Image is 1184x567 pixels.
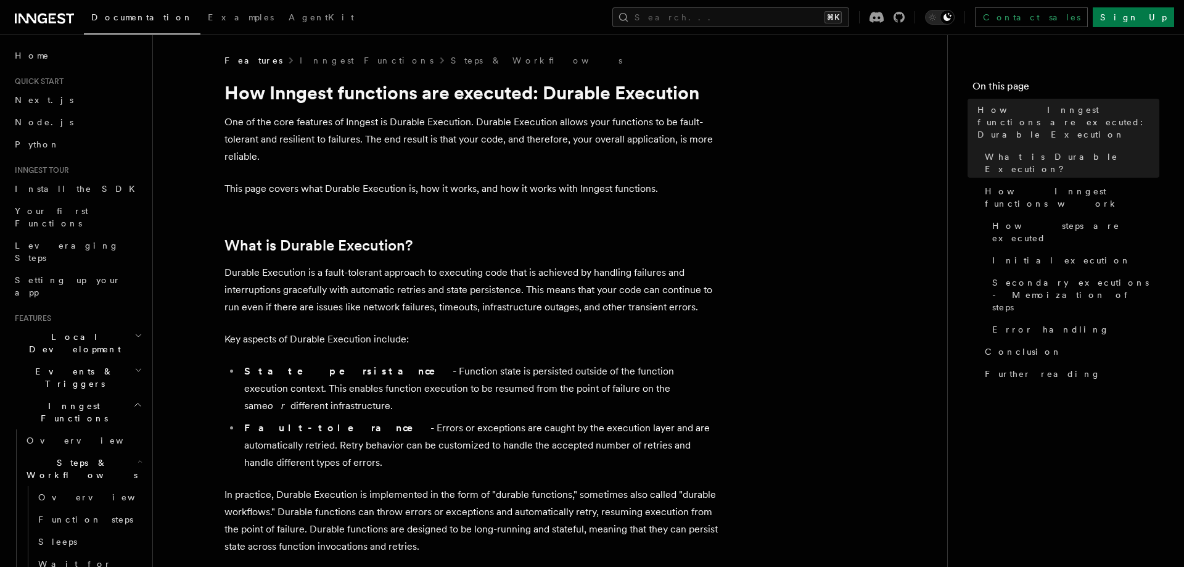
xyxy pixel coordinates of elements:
p: Durable Execution is a fault-tolerant approach to executing code that is achieved by handling fai... [224,264,718,316]
span: Documentation [91,12,193,22]
span: How steps are executed [992,220,1159,244]
a: Contact sales [975,7,1088,27]
a: Initial execution [987,249,1159,271]
span: How Inngest functions are executed: Durable Execution [977,104,1159,141]
span: AgentKit [289,12,354,22]
span: Inngest Functions [10,400,133,424]
span: Examples [208,12,274,22]
button: Steps & Workflows [22,452,145,486]
span: Local Development [10,331,134,355]
a: Secondary executions - Memoization of steps [987,271,1159,318]
a: Sleeps [33,531,145,553]
button: Inngest Functions [10,395,145,429]
a: How steps are executed [987,215,1159,249]
span: Python [15,139,60,149]
span: Sleeps [38,537,77,547]
span: What is Durable Execution? [985,151,1159,175]
p: Key aspects of Durable Execution include: [224,331,718,348]
span: Features [224,54,282,67]
span: Setting up your app [15,275,121,297]
span: How Inngest functions work [985,185,1159,210]
a: Conclusion [980,341,1159,363]
span: Quick start [10,77,64,86]
a: Node.js [10,111,145,133]
button: Search...⌘K [612,7,849,27]
p: In practice, Durable Execution is implemented in the form of "durable functions," sometimes also ... [224,486,718,555]
a: What is Durable Execution? [980,146,1159,180]
a: How Inngest functions work [980,180,1159,215]
strong: Fault-tolerance [244,422,430,434]
a: Examples [200,4,281,33]
span: Error handling [992,323,1109,336]
a: Your first Functions [10,200,145,234]
span: Inngest tour [10,165,69,175]
li: - Errors or exceptions are caught by the execution layer and are automatically retried. Retry beh... [240,420,718,471]
span: Node.js [15,117,73,127]
a: Overview [22,429,145,452]
a: Function steps [33,508,145,531]
button: Events & Triggers [10,360,145,395]
span: Secondary executions - Memoization of steps [992,276,1159,313]
a: Documentation [84,4,200,35]
kbd: ⌘K [824,11,842,23]
a: How Inngest functions are executed: Durable Execution [972,99,1159,146]
span: Home [15,49,49,62]
a: What is Durable Execution? [224,237,413,254]
span: Initial execution [992,254,1131,267]
h1: How Inngest functions are executed: Durable Execution [224,81,718,104]
button: Toggle dark mode [925,10,955,25]
a: Further reading [980,363,1159,385]
a: Home [10,44,145,67]
span: Function steps [38,515,133,524]
p: This page covers what Durable Execution is, how it works, and how it works with Inngest functions. [224,180,718,197]
span: Overview [38,492,165,502]
p: One of the core features of Inngest is Durable Execution. Durable Execution allows your functions... [224,114,718,165]
a: Install the SDK [10,178,145,200]
a: Setting up your app [10,269,145,304]
a: Inngest Functions [300,54,434,67]
a: Overview [33,486,145,508]
span: Next.js [15,95,73,105]
a: Leveraging Steps [10,234,145,269]
a: Steps & Workflows [451,54,622,67]
li: - Function state is persisted outside of the function execution context. This enables function ex... [240,363,718,415]
em: or [268,400,290,412]
span: Steps & Workflows [22,457,138,481]
a: AgentKit [281,4,361,33]
span: Your first Functions [15,206,88,228]
a: Python [10,133,145,155]
span: Leveraging Steps [15,241,119,263]
span: Further reading [985,368,1101,380]
span: Conclusion [985,346,1062,358]
span: Install the SDK [15,184,142,194]
a: Next.js [10,89,145,111]
span: Overview [27,436,154,445]
strong: State persistance [244,365,453,377]
h4: On this page [972,79,1159,99]
span: Features [10,313,51,323]
button: Local Development [10,326,145,360]
a: Sign Up [1093,7,1174,27]
a: Error handling [987,318,1159,341]
span: Events & Triggers [10,365,134,390]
